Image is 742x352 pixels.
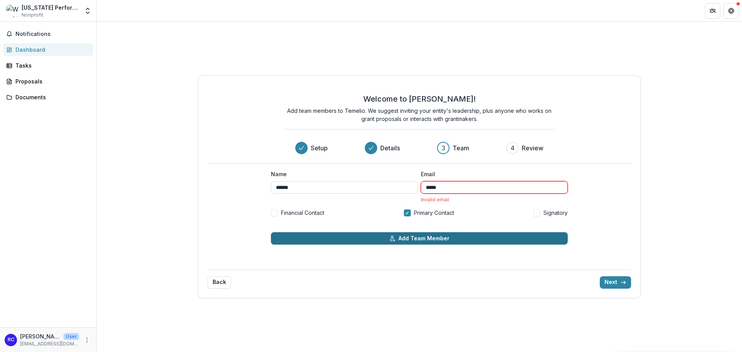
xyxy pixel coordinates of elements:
div: Invalid email [421,197,568,202]
img: Washington Performing Arts [6,5,19,17]
a: Documents [3,91,93,104]
h2: Welcome to [PERSON_NAME]! [363,94,476,104]
p: [PERSON_NAME] [20,332,60,340]
button: Partners [705,3,720,19]
p: [EMAIL_ADDRESS][DOMAIN_NAME] [20,340,79,347]
button: Notifications [3,28,93,40]
h3: Details [380,143,400,153]
div: Dashboard [15,46,87,54]
h3: Setup [311,143,328,153]
div: Progress [295,142,543,154]
button: Next [600,276,631,289]
div: [US_STATE] Performing Arts [22,3,79,12]
div: Tasks [15,61,87,70]
p: User [63,333,79,340]
p: Add team members to Temelio. We suggest inviting your entity's leadership, plus anyone who works ... [284,107,555,123]
button: Add Team Member [271,232,568,245]
label: Name [271,170,413,178]
button: Get Help [723,3,739,19]
a: Proposals [3,75,93,88]
span: Primary Contact [414,209,454,217]
div: Proposals [15,77,87,85]
h3: Team [453,143,469,153]
button: Open entity switcher [82,3,93,19]
div: 4 [511,143,515,153]
div: Documents [15,93,87,101]
div: 3 [442,143,445,153]
button: More [82,335,92,345]
label: Email [421,170,563,178]
span: Nonprofit [22,12,43,19]
div: Russo, Carole [8,337,14,342]
span: Financial Contact [281,209,324,217]
a: Dashboard [3,43,93,56]
button: Back [208,276,231,289]
span: Notifications [15,31,90,37]
a: Tasks [3,59,93,72]
span: Signatory [543,209,568,217]
h3: Review [522,143,543,153]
